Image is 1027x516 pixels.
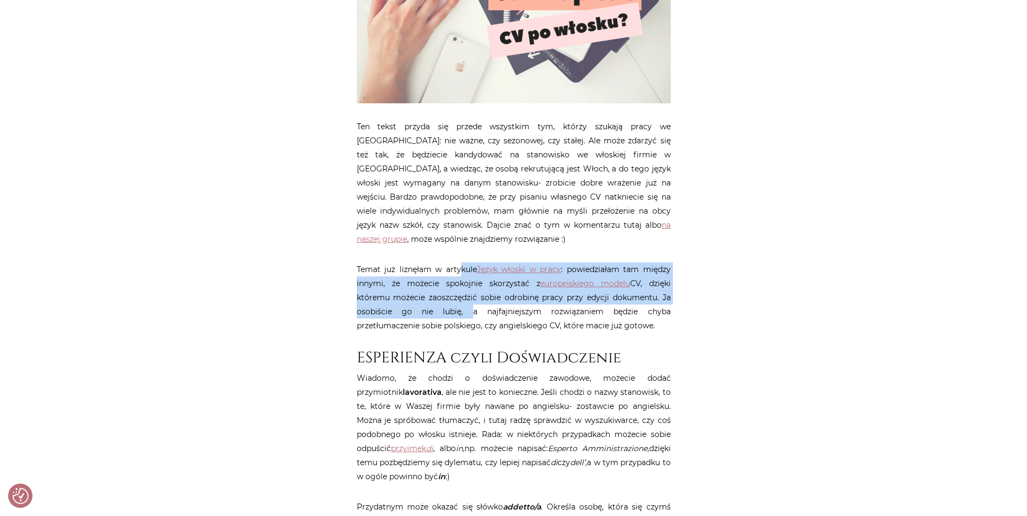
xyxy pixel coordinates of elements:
a: europejskiego modelu [540,279,630,288]
a: przyimekdi [391,444,433,453]
p: Temat już liznęłam w artykule : powiedziałam tam między innymi, że możecie spokojnie skorzystać z... [357,262,671,333]
img: Revisit consent button [12,488,29,504]
p: Ten tekst przyda się przede wszystkim tym, którzy szukają pracy we [GEOGRAPHIC_DATA]: nie ważne, ... [357,120,671,246]
em: di [426,444,433,453]
button: Preferencje co do zgód [12,488,29,504]
em: Esperto Amministrazione, [548,444,649,453]
h2: ESPERIENZA czyli Doświadczenie [357,349,671,367]
a: na naszej grupie [357,220,671,244]
em: dell’, [570,458,587,467]
a: Język włoski w pracy [477,264,561,274]
em: addetto/a [503,502,541,512]
em: in, [456,444,465,453]
strong: in [438,472,446,481]
em: di [551,458,558,467]
p: Wiadomo, że chodzi o doświadczenie zawodowe, możecie dodać przymiotnik , ale nie jest to konieczn... [357,371,671,484]
strong: lavorativa [403,387,442,397]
